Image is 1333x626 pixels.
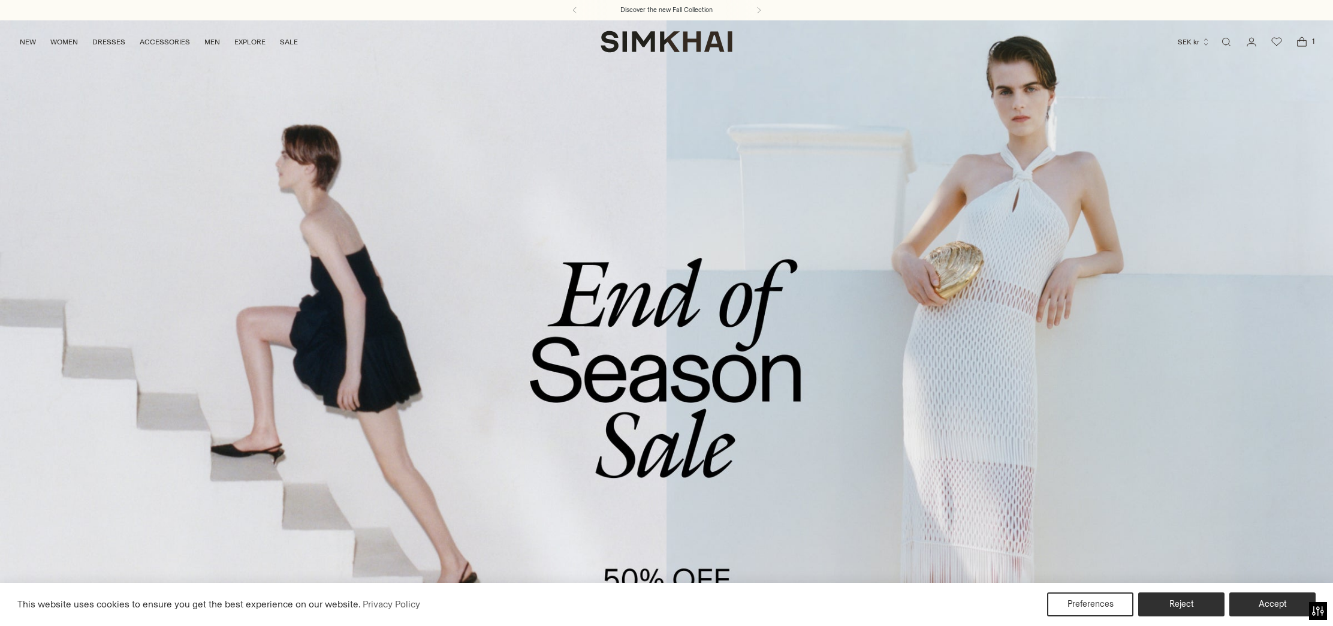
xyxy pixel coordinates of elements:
[280,29,298,55] a: SALE
[17,598,361,610] span: This website uses cookies to ensure you get the best experience on our website.
[620,5,713,15] a: Discover the new Fall Collection
[20,29,36,55] a: NEW
[140,29,190,55] a: ACCESSORIES
[1239,30,1263,54] a: Go to the account page
[1229,592,1316,616] button: Accept
[234,29,266,55] a: EXPLORE
[1047,592,1133,616] button: Preferences
[204,29,220,55] a: MEN
[1178,29,1210,55] button: SEK kr
[50,29,78,55] a: WOMEN
[1265,30,1289,54] a: Wishlist
[1138,592,1225,616] button: Reject
[361,595,422,613] a: Privacy Policy (opens in a new tab)
[1290,30,1314,54] a: Open cart modal
[92,29,125,55] a: DRESSES
[601,30,732,53] a: SIMKHAI
[1214,30,1238,54] a: Open search modal
[1308,36,1319,47] span: 1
